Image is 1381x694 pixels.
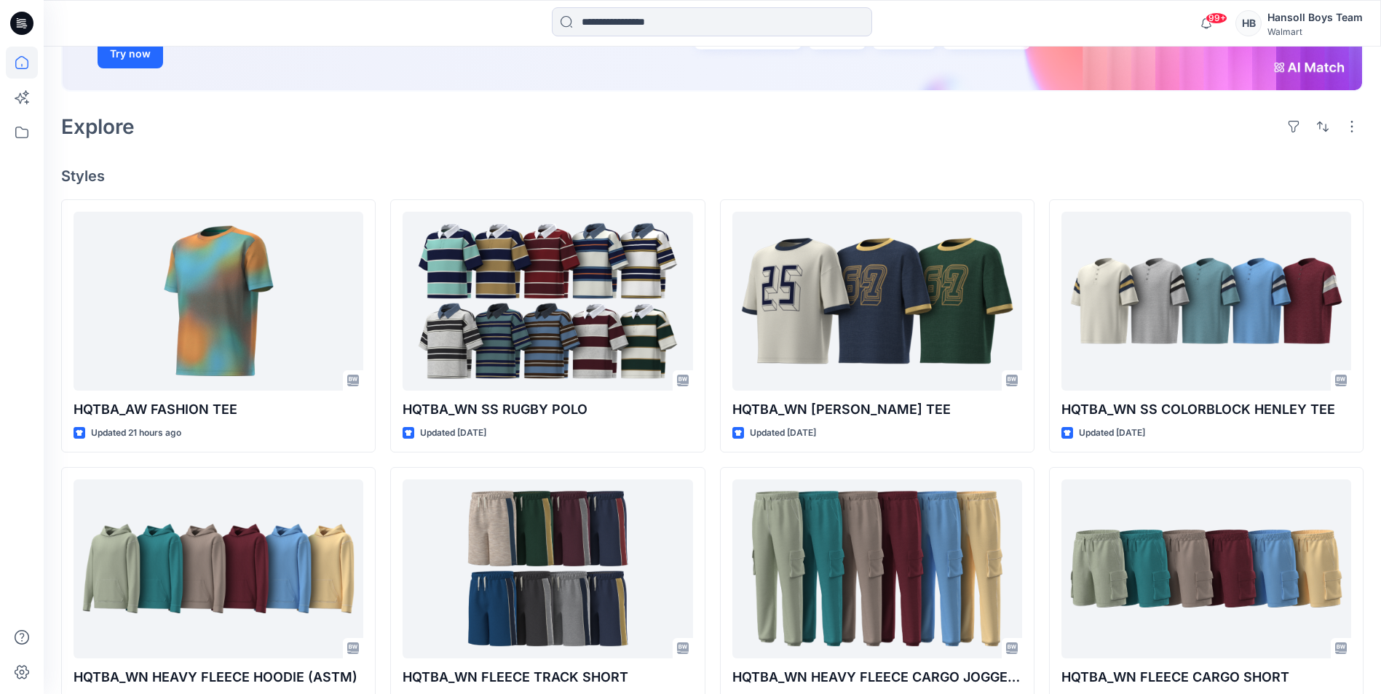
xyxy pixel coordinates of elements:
p: Updated [DATE] [420,426,486,441]
a: HQTBA_WN HEAVY FLEECE HOODIE (ASTM) [74,479,363,658]
p: HQTBA_WN FLEECE TRACK SHORT [403,667,692,687]
a: HQTBA_AW FASHION TEE [74,212,363,390]
a: HQTBA_WN FLEECE CARGO SHORT [1061,479,1351,658]
button: Try now [98,39,163,68]
div: HB [1235,10,1262,36]
a: HQTBA_WN SS RUGBY POLO [403,212,692,390]
div: Hansoll Boys Team [1267,9,1363,26]
p: HQTBA_WN SS RUGBY POLO [403,399,692,420]
p: Updated 21 hours ago [91,426,181,441]
p: HQTBA_WN HEAVY FLEECE CARGO JOGGER (ASTM) [732,667,1022,687]
p: HQTBA_WN FLEECE CARGO SHORT [1061,667,1351,687]
p: HQTBA_WN [PERSON_NAME] TEE [732,399,1022,420]
div: Walmart [1267,26,1363,37]
a: HQTBA_WN FLEECE TRACK SHORT [403,479,692,658]
p: HQTBA_WN SS COLORBLOCK HENLEY TEE [1061,399,1351,420]
p: HQTBA_WN HEAVY FLEECE HOODIE (ASTM) [74,667,363,687]
span: 99+ [1206,12,1227,24]
h4: Styles [61,167,1364,185]
a: HQTBA_WN SS COLORBLOCK HENLEY TEE [1061,212,1351,390]
p: HQTBA_AW FASHION TEE [74,399,363,420]
a: HQTBA_WN SS RINGER TEE [732,212,1022,390]
p: Updated [DATE] [750,426,816,441]
a: HQTBA_WN HEAVY FLEECE CARGO JOGGER (ASTM) [732,479,1022,658]
p: Updated [DATE] [1079,426,1145,441]
h2: Explore [61,115,135,138]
